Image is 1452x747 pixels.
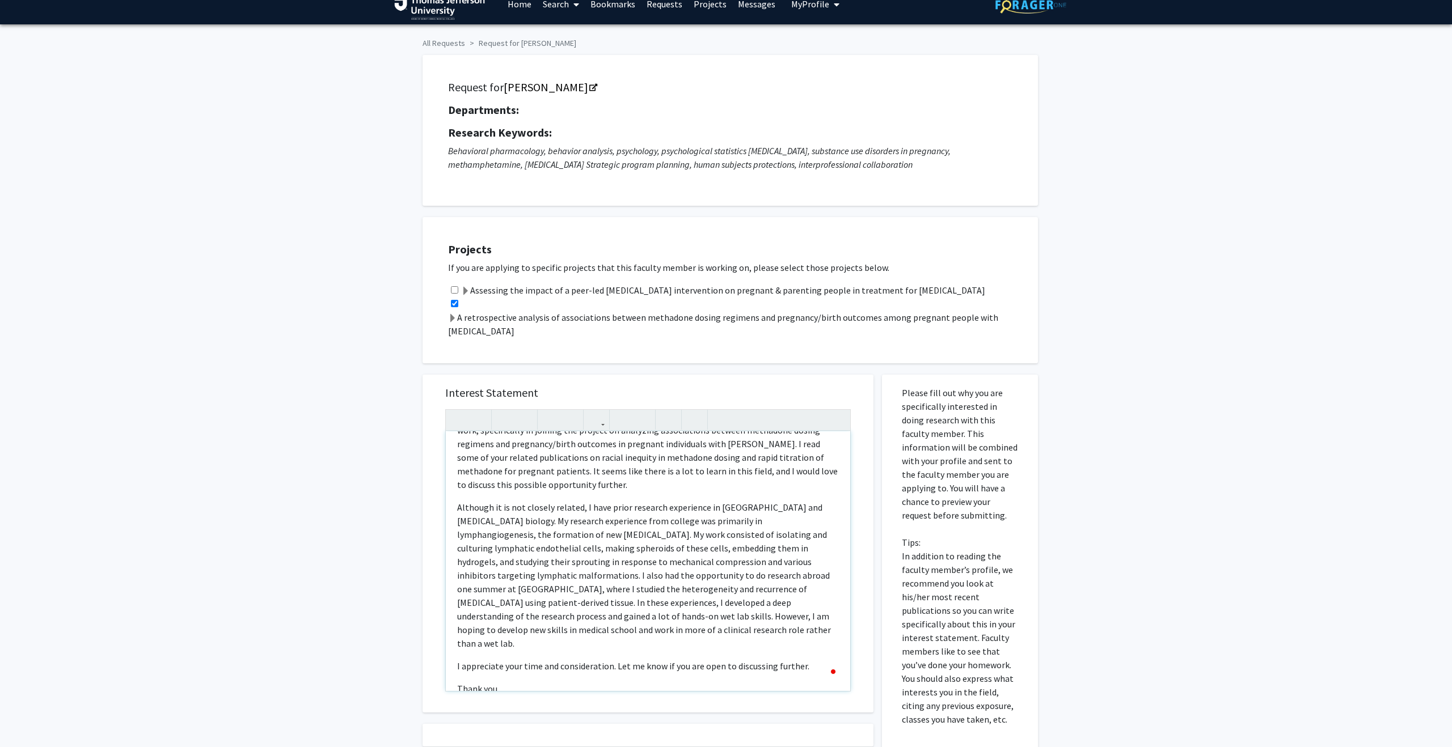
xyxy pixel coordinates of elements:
[448,242,492,256] strong: Projects
[9,696,48,738] iframe: Chat
[828,410,847,430] button: Fullscreen
[457,396,839,491] p: I hope you are doing well. My name is [PERSON_NAME], and I am a first-year SKMC student seeking a...
[457,682,839,695] p: Thank you,
[457,659,839,673] p: I appreciate your time and consideration. Let me know if you are open to discussing further.
[560,410,580,430] button: Subscript
[514,410,534,430] button: Emphasis (Ctrl + I)
[445,386,851,400] h5: Interest Statement
[902,386,1018,726] p: Please fill out why you are specifically interested in doing research with this faculty member. T...
[448,261,1027,274] p: If you are applying to specific projects that this faculty member is working on, please select th...
[446,431,850,691] div: To enrich screen reader interactions, please activate Accessibility in Grammarly extension settings
[457,500,839,650] p: Although it is not closely related, I have prior research experience in [GEOGRAPHIC_DATA] and [ME...
[449,410,468,430] button: Undo (Ctrl + Z)
[541,410,560,430] button: Superscript
[586,410,606,430] button: Link
[465,37,576,49] li: Request for [PERSON_NAME]
[423,33,1029,49] ol: breadcrumb
[461,283,985,297] label: Assessing the impact of a peer-led [MEDICAL_DATA] intervention on pregnant & parenting people in ...
[504,80,596,94] a: Opens in a new tab
[448,145,951,170] i: Behavioral pharmacology, behavior analysis, psychology, psychological statistics [MEDICAL_DATA], ...
[495,410,514,430] button: Strong (Ctrl + B)
[448,103,519,117] strong: Departments:
[613,410,632,430] button: Unordered list
[632,410,652,430] button: Ordered list
[659,410,678,430] button: Remove format
[685,410,704,430] button: Insert horizontal rule
[423,38,465,48] a: All Requests
[448,311,1027,338] label: A retrospective analysis of associations between methadone dosing regimens and pregnancy/birth ou...
[448,80,1012,94] h5: Request for
[448,125,552,139] strong: Research Keywords:
[468,410,488,430] button: Redo (Ctrl + Y)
